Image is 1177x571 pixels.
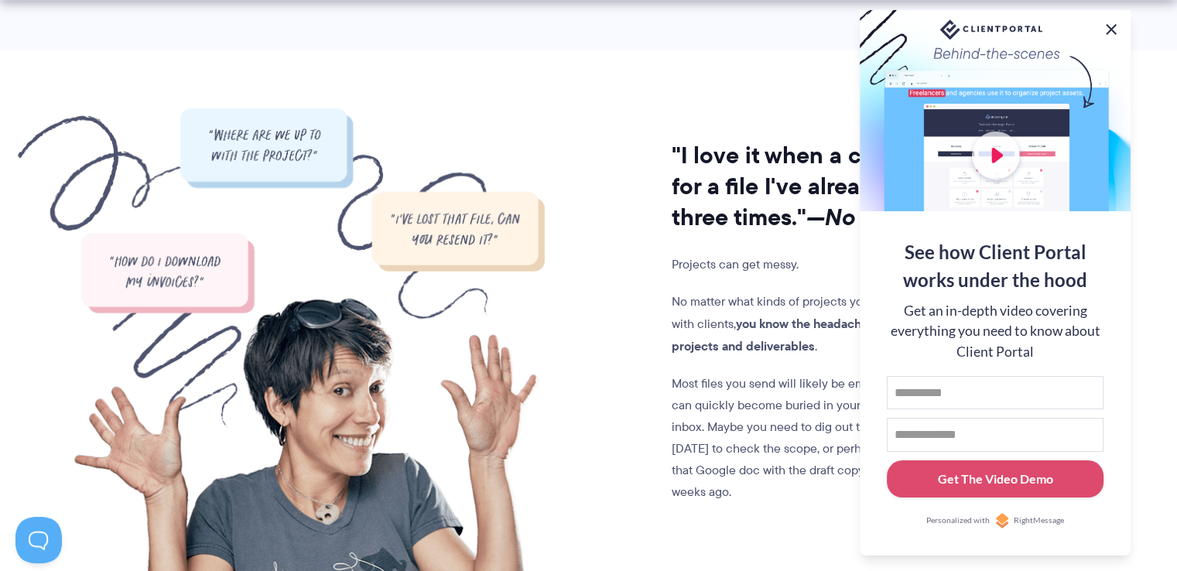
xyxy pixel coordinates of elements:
iframe: Toggle Customer Support [15,517,62,563]
h2: "I love it when a client asks for a file I've already sent three times." [672,140,986,233]
div: See how Client Portal works under the hood [887,238,1103,294]
img: Personalized with RightMessage [994,513,1010,528]
p: Projects can get messy. [672,254,986,275]
span: Personalized with [926,515,990,527]
strong: you know the headache of keeping track of projects and deliverables [672,314,977,355]
div: Get an in-depth video covering everything you need to know about Client Portal [887,301,1103,362]
div: Get The Video Demo [938,470,1053,488]
p: Most files you send will likely be emailed across. These can quickly become buried in your and yo... [672,373,986,503]
p: No matter what kinds of projects you work on, if you work with clients, . [672,291,986,357]
a: Personalized withRightMessage [887,513,1103,528]
span: RightMessage [1014,515,1064,527]
button: Get The Video Demo [887,460,1103,498]
i: —No one, ever. [806,200,967,234]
